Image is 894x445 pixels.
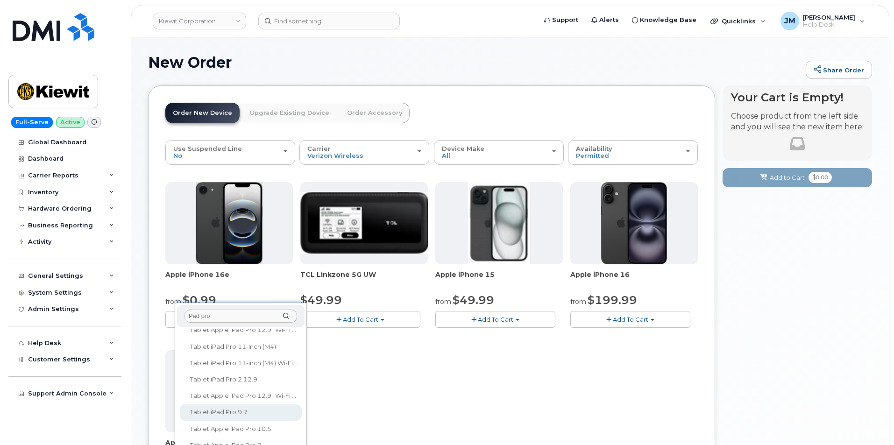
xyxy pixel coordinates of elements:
[181,323,301,338] div: Tablet Apple iPad Pro 12.9" Wi-Fi ...
[853,404,887,438] iframe: Messenger Launcher
[181,372,301,387] div: Tablet iPad Pro 2 12.9
[181,422,301,436] div: Tablet Apple iPad Pro 10.5
[181,356,301,370] div: Tablet iPad Pro 11-inch (M4) Wi-Fi...
[181,405,301,420] div: Tablet iPad Pro 9.7
[181,339,301,354] div: Tablet iPad Pro 11-Inch (M4)
[181,388,301,403] div: Tablet Apple iPad Pro 12.9" Wi-Fi ...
